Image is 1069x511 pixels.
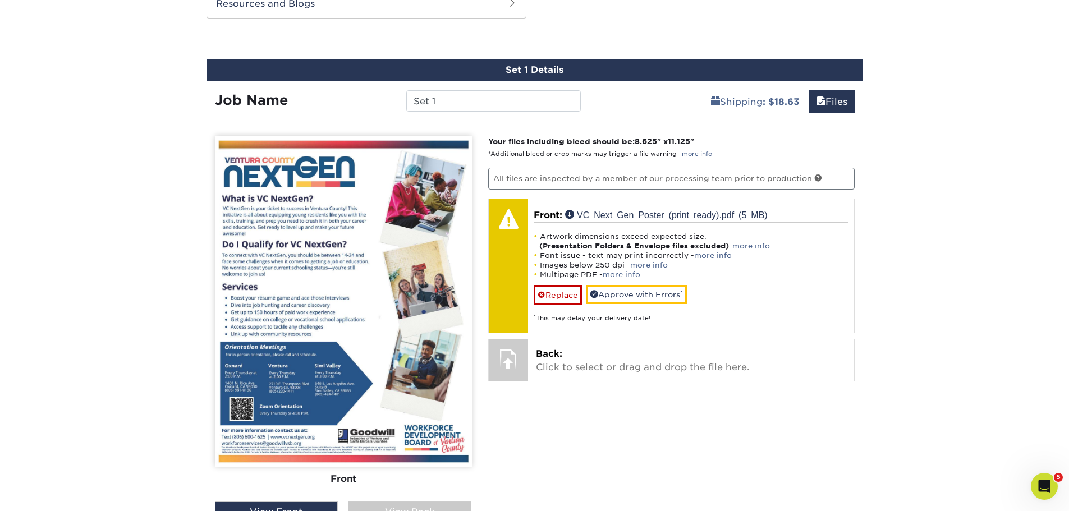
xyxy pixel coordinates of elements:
div: Set 1 Details [207,59,863,81]
span: Back: [536,348,562,359]
a: more info [682,150,712,158]
a: more info [630,261,668,269]
a: VC Next Gen Poster (print ready).pdf (5 MB) [565,210,768,219]
a: Approve with Errors* [586,285,687,304]
strong: Job Name [215,92,288,108]
p: Click to select or drag and drop the file here. [536,347,846,374]
iframe: Intercom live chat [1031,473,1058,500]
li: Images below 250 dpi - [534,260,848,270]
strong: Your files including bleed should be: " x " [488,137,694,146]
a: Files [809,90,855,113]
span: shipping [711,96,720,107]
a: more info [603,270,640,279]
span: 11.125 [668,137,690,146]
span: files [816,96,825,107]
a: Replace [534,285,582,305]
li: Font issue - text may print incorrectly - [534,251,848,260]
li: Artwork dimensions exceed expected size. - [534,232,848,251]
a: more info [694,251,732,260]
iframe: Google Customer Reviews [3,477,95,507]
span: Front: [534,210,562,220]
b: : $18.63 [763,96,799,107]
input: Enter a job name [406,90,581,112]
span: 8.625 [635,137,657,146]
li: Multipage PDF - [534,270,848,279]
strong: (Presentation Folders & Envelope files excluded) [539,242,729,250]
div: This may delay your delivery date! [534,305,848,323]
a: Shipping: $18.63 [704,90,806,113]
small: *Additional bleed or crop marks may trigger a file warning – [488,150,712,158]
div: Front [215,467,472,491]
a: more info [732,242,770,250]
span: 5 [1054,473,1063,482]
p: All files are inspected by a member of our processing team prior to production. [488,168,855,189]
